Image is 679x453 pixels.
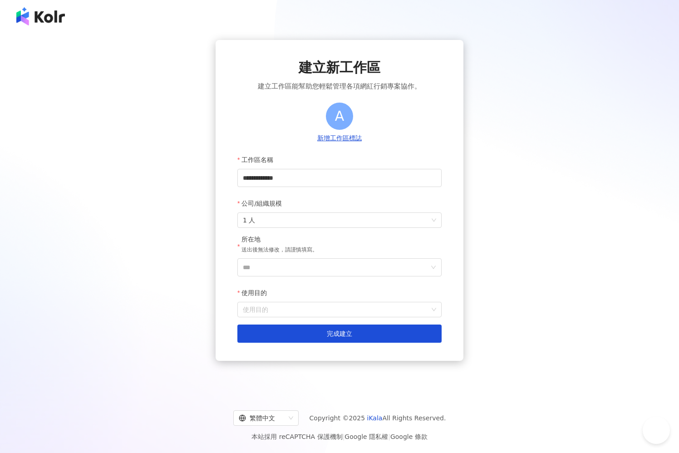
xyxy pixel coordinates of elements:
[237,169,442,187] input: 工作區名稱
[239,411,285,425] div: 繁體中文
[431,265,436,270] span: down
[241,235,318,244] div: 所在地
[251,431,427,442] span: 本站採用 reCAPTCHA 保護機制
[315,133,364,143] button: 新增工作區標誌
[388,433,390,440] span: |
[299,58,380,77] span: 建立新工作區
[258,81,421,92] span: 建立工作區能幫助您輕鬆管理各項網紅行銷專案協作。
[643,417,670,444] iframe: Help Scout Beacon - Open
[310,413,446,423] span: Copyright © 2025 All Rights Reserved.
[237,151,280,169] label: 工作區名稱
[237,284,274,302] label: 使用目的
[390,433,428,440] a: Google 條款
[343,433,345,440] span: |
[344,433,388,440] a: Google 隱私權
[237,194,289,212] label: 公司/組織規模
[243,213,436,227] span: 1 人
[237,325,442,343] button: 完成建立
[327,330,352,337] span: 完成建立
[16,7,65,25] img: logo
[367,414,383,422] a: iKala
[335,105,344,127] span: A
[241,246,318,255] p: 送出後無法修改，請謹慎填寫。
